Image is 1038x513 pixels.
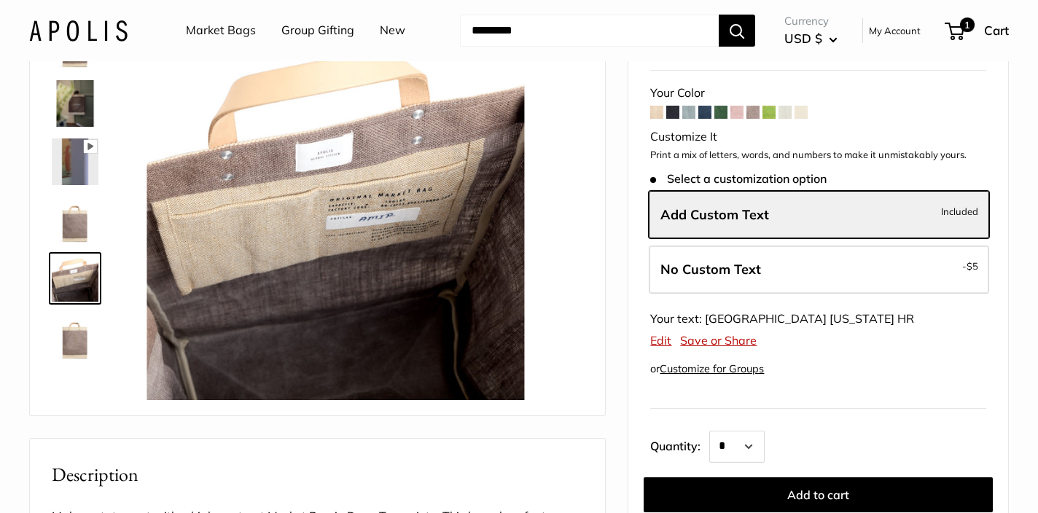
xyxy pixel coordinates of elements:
[784,11,838,31] span: Currency
[650,333,671,348] a: Edit
[962,257,978,275] span: -
[186,20,256,42] a: Market Bags
[49,310,101,363] a: Market Bag in Deep Taupe
[946,19,1009,42] a: 1 Cart
[460,15,719,47] input: Search...
[869,22,921,39] a: My Account
[644,477,993,512] button: Add to cart
[784,31,822,46] span: USD $
[52,313,98,360] img: Market Bag in Deep Taupe
[967,260,978,272] span: $5
[52,80,98,127] img: Market Bag in Deep Taupe
[649,191,989,239] label: Add Custom Text
[660,206,769,223] span: Add Custom Text
[52,138,98,185] img: Market Bag in Deep Taupe
[649,246,989,294] label: Leave Blank
[12,458,156,501] iframe: Sign Up via Text for Offers
[380,20,405,42] a: New
[281,20,354,42] a: Group Gifting
[52,461,583,489] h2: Description
[29,20,128,41] img: Apolis
[650,172,826,186] span: Select a customization option
[49,194,101,246] a: Market Bag in Deep Taupe
[784,27,838,50] button: USD $
[49,77,101,130] a: Market Bag in Deep Taupe
[660,261,761,278] span: No Custom Text
[650,426,709,463] label: Quantity:
[147,22,524,399] img: Market Bag in Deep Taupe
[960,17,975,32] span: 1
[49,252,101,305] a: Market Bag in Deep Taupe
[984,23,1009,38] span: Cart
[650,82,986,104] div: Your Color
[650,126,986,148] div: Customize It
[650,311,914,326] span: Your text: [GEOGRAPHIC_DATA] [US_STATE] HR
[941,203,978,220] span: Included
[680,333,757,348] a: Save or Share
[650,359,764,379] div: or
[52,255,98,302] img: Market Bag in Deep Taupe
[52,197,98,243] img: Market Bag in Deep Taupe
[719,15,755,47] button: Search
[49,136,101,188] a: Market Bag in Deep Taupe
[660,362,764,375] a: Customize for Groups
[650,148,986,162] p: Print a mix of letters, words, and numbers to make it unmistakably yours.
